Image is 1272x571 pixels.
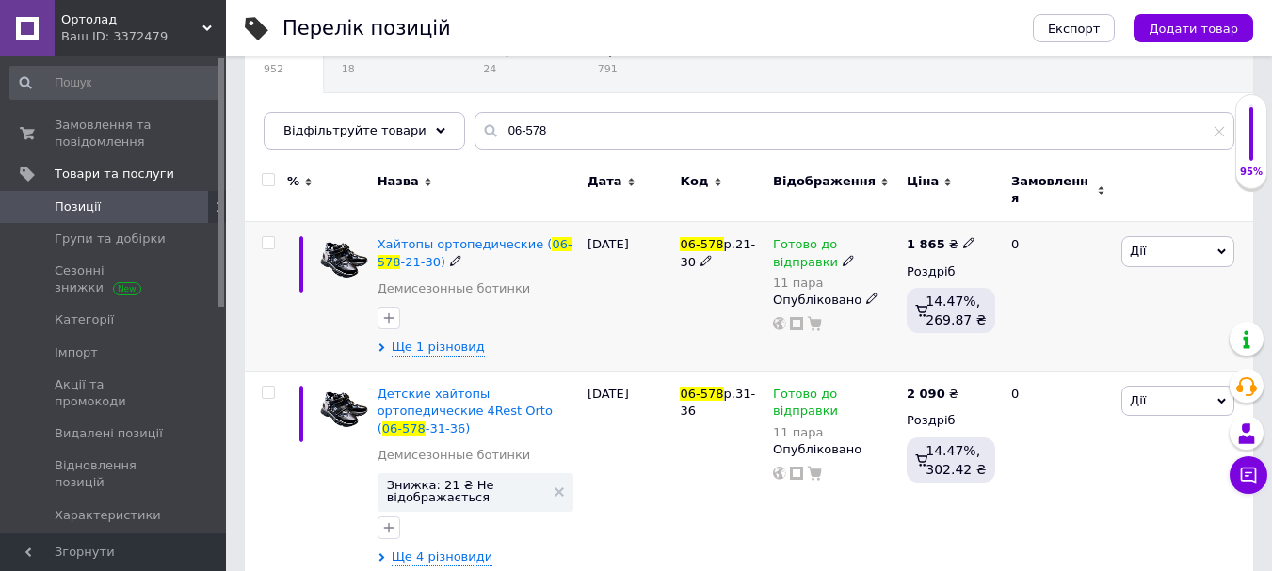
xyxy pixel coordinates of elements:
span: 791 [598,62,674,76]
span: 14.47%, 302.42 ₴ [926,443,986,477]
b: 2 090 [907,387,945,401]
span: Імпорт [55,344,98,361]
span: Замовлення та повідомлення [55,117,174,151]
span: р.21-30 [680,237,755,268]
span: 24 [483,62,540,76]
a: Демисезонные ботинки [378,280,531,297]
span: Групи та добірки [55,230,166,247]
span: Категорії [55,311,114,328]
span: 14.47%, 269.87 ₴ [926,293,986,327]
div: ₴ [907,236,975,253]
img: Хайтопы ортопедические (06-578-21-30) [320,236,368,284]
span: 06-578 [382,421,426,436]
div: 11 пара [773,276,897,290]
div: Опубліковано [773,292,897,309]
span: Готово до відправки [773,387,838,423]
span: Видалені позиції [55,425,163,442]
span: Товари та послуги [55,166,174,182]
span: Дії [1130,393,1146,407]
span: 952 [264,62,285,76]
button: Чат з покупцем [1230,456,1267,494]
span: Код [680,173,708,190]
a: Хайтопы ортопедические (06-578-21-30) [378,237,572,268]
span: 06-578 [378,237,572,268]
span: 06-578 [680,237,723,251]
b: 1 865 [907,237,945,251]
span: -31-36) [426,421,471,436]
span: Опубліковані [264,113,362,130]
span: Сезонні знижки [55,262,174,296]
span: Хайтопы ортопедические ( [378,237,553,251]
div: Перелік позицій [282,19,451,39]
div: ₴ [907,386,958,403]
input: Пошук [9,66,222,100]
span: Додати товар [1149,22,1238,36]
span: Позиції [55,198,101,215]
span: Відновлення позицій [55,457,174,491]
span: Замовлення [1011,173,1092,207]
span: % [287,173,299,190]
div: [DATE] [583,222,676,372]
a: Демисезонные ботинки [378,447,531,464]
span: Ще 4 різновиди [392,548,493,566]
span: 06-578 [680,387,723,401]
div: 95% [1236,166,1266,179]
a: Детские хайтопы ортопедические 4Rest Orto (06-578-31-36) [378,387,553,435]
span: Акції та промокоди [55,376,174,410]
div: Опубліковано [773,441,897,458]
span: 18 [342,62,427,76]
span: Назва [378,173,419,190]
span: Відфільтруйте товари [283,123,427,137]
span: Дата [588,173,622,190]
span: Ще 1 різновид [392,339,485,357]
span: Ціна [907,173,939,190]
div: Ваш ID: 3372479 [61,28,226,45]
span: Знижка: 21 ₴ Не відображається [387,479,545,503]
span: Детские хайтопы ортопедические 4Rest Orto ( [378,387,553,435]
span: Готово до відправки [773,237,838,274]
div: Роздріб [907,263,995,280]
span: Характеристики [55,507,161,524]
div: 0 [1000,222,1117,372]
button: Експорт [1033,14,1116,42]
img: Детские хайтопы ортопедические 4Rest Orto (06-578-31-36) [320,386,368,434]
span: Експорт [1048,22,1101,36]
span: Відображення [773,173,876,190]
span: -21-30) [400,255,445,269]
div: 11 пара [773,425,897,439]
button: Додати товар [1134,14,1253,42]
span: Ортолад [61,11,202,28]
input: Пошук по назві позиції, артикулу і пошуковим запитам [475,112,1234,150]
span: Дії [1130,244,1146,258]
div: Роздріб [907,412,995,429]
